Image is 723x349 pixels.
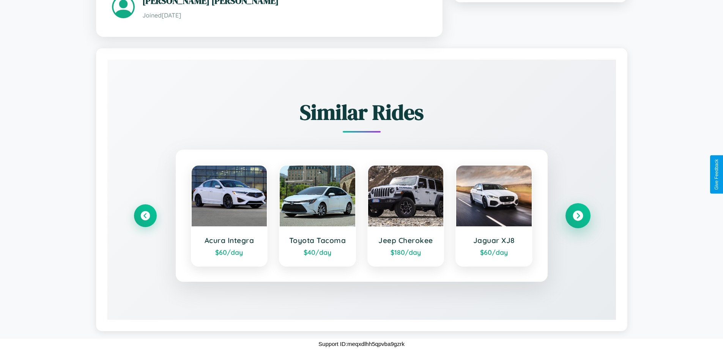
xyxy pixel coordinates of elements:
[199,236,260,245] h3: Acura Integra
[318,339,405,349] p: Support ID: meqxdlhh5qpvba9gzrk
[287,236,348,245] h3: Toyota Tacoma
[455,165,532,267] a: Jaguar XJ8$60/day
[367,165,444,267] a: Jeep Cherokee$180/day
[464,236,524,245] h3: Jaguar XJ8
[279,165,356,267] a: Toyota Tacoma$40/day
[142,10,427,21] p: Joined [DATE]
[376,248,436,256] div: $ 180 /day
[464,248,524,256] div: $ 60 /day
[714,159,719,190] div: Give Feedback
[134,98,589,127] h2: Similar Rides
[199,248,260,256] div: $ 60 /day
[191,165,268,267] a: Acura Integra$60/day
[287,248,348,256] div: $ 40 /day
[376,236,436,245] h3: Jeep Cherokee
